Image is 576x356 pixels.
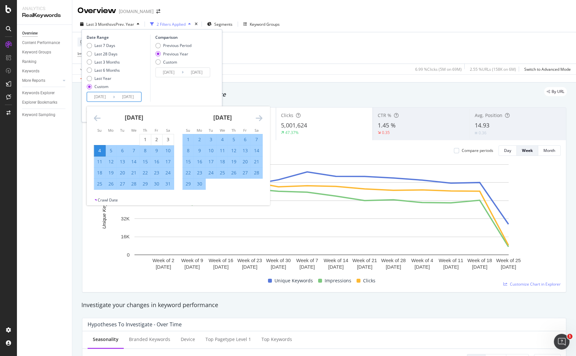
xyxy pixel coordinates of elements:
text: [DATE] [386,264,401,270]
div: 20 [117,170,128,176]
div: Move backward to switch to the previous month. [94,114,101,122]
td: Selected. Sunday, June 29, 2025 [183,178,194,189]
text: Week of 30 [266,258,291,263]
span: Clicks [281,112,293,118]
div: 20 [240,158,251,165]
td: Selected. Friday, May 9, 2025 [151,145,162,156]
div: Last 7 Days [87,43,120,48]
div: 29 [183,181,194,187]
div: 2 [194,136,205,143]
text: [DATE] [443,264,458,270]
div: 22 [140,170,151,176]
a: Content Performance [22,39,67,46]
td: Selected. Thursday, May 29, 2025 [140,178,151,189]
td: Selected. Wednesday, May 21, 2025 [128,167,140,178]
div: Keyword Sampling [22,111,55,118]
td: Selected. Friday, June 27, 2025 [240,167,251,178]
input: Start Date [87,92,113,101]
td: Selected. Monday, June 16, 2025 [194,156,205,167]
div: Last Year [94,76,111,81]
div: Hypotheses to Investigate - Over Time [88,321,182,328]
div: legacy label [544,87,567,96]
div: 11 [217,147,228,154]
small: Th [143,128,147,133]
div: 15 [140,158,151,165]
td: Selected. Sunday, June 15, 2025 [183,156,194,167]
div: Last 3 Months [87,59,120,65]
text: Week of 4 [411,258,433,263]
div: Last 6 Months [87,67,120,73]
div: Keyword Groups [22,49,51,56]
td: Selected. Thursday, May 15, 2025 [140,156,151,167]
button: Apply [77,64,96,74]
span: vs Prev. Year [112,22,134,27]
text: Unique Keywords [101,190,107,229]
td: Selected. Tuesday, June 17, 2025 [205,156,217,167]
div: Previous Year [155,51,191,57]
iframe: Intercom live chat [554,334,569,349]
div: Device [181,336,195,343]
span: Segments [214,22,232,27]
div: Previous Period [163,43,191,48]
small: Tu [209,128,213,133]
div: Comparison [155,35,212,40]
span: Clicks [363,277,375,285]
div: 10 [205,147,217,154]
div: 5 [228,136,239,143]
span: By URL [552,90,564,94]
div: 3 [205,136,217,143]
div: 27 [240,170,251,176]
td: Selected. Saturday, June 28, 2025 [251,167,262,178]
text: [DATE] [156,264,171,270]
text: Week of 7 [296,258,318,263]
div: 25 [217,170,228,176]
div: 6.99 % Clicks ( 5M on 69M ) [415,67,462,72]
text: 0 [127,252,130,258]
div: 16 [194,158,205,165]
td: Selected. Wednesday, May 14, 2025 [128,156,140,167]
text: Week of 21 [352,258,377,263]
div: Week [522,148,533,153]
td: Selected. Sunday, May 25, 2025 [94,178,105,189]
input: End Date [184,68,210,77]
div: Keywords [22,68,39,75]
div: 7 [128,147,139,154]
small: Sa [166,128,170,133]
td: Selected. Tuesday, June 24, 2025 [205,167,217,178]
div: RealKeywords [22,12,67,19]
strong: [DATE] [213,113,232,121]
button: 2 Filters Applied [148,19,193,29]
div: 17 [162,158,174,165]
div: 9 [194,147,205,154]
small: We [220,128,225,133]
text: [DATE] [300,264,315,270]
td: Selected. Thursday, June 26, 2025 [228,167,240,178]
div: Day [504,148,511,153]
text: [DATE] [472,264,487,270]
small: Tu [120,128,124,133]
button: Switch to Advanced Mode [522,64,571,74]
td: Selected. Friday, May 30, 2025 [151,178,162,189]
img: Equal [475,132,477,134]
td: Selected. Monday, June 30, 2025 [194,178,205,189]
td: Selected. Friday, June 20, 2025 [240,156,251,167]
div: 14 [128,158,139,165]
td: Selected as start date. Sunday, May 4, 2025 [94,145,105,156]
button: Segments [204,19,235,29]
td: Selected. Thursday, May 8, 2025 [140,145,151,156]
div: Switch to Advanced Mode [524,67,571,72]
a: Keywords [22,68,67,75]
div: Keyword Groups [250,22,280,27]
td: Selected. Saturday, June 7, 2025 [251,134,262,145]
text: 16K [121,234,130,239]
div: Custom [155,59,191,65]
div: Content Performance [22,39,60,46]
div: Previous Period [155,43,191,48]
text: [DATE] [414,264,430,270]
div: Seasonality [93,336,119,343]
div: 13 [117,158,128,165]
small: Fr [155,128,158,133]
div: 21 [251,158,262,165]
small: Sa [255,128,259,133]
td: Selected. Saturday, May 10, 2025 [162,145,174,156]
